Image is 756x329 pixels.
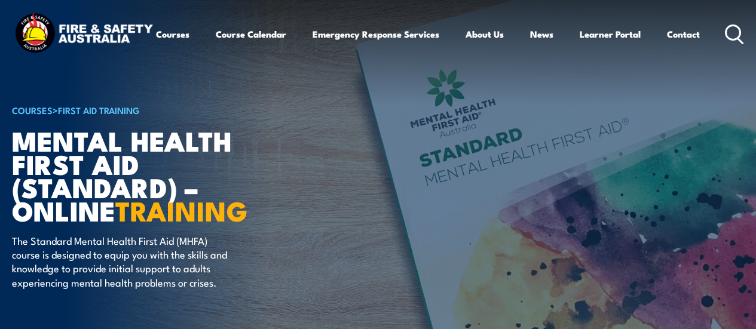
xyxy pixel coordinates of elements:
[115,189,248,230] strong: TRAINING
[466,20,504,48] a: About Us
[216,20,286,48] a: Course Calendar
[12,233,230,290] p: The Standard Mental Health First Aid (MHFA) course is designed to equip you with the skills and k...
[58,103,140,116] a: First Aid Training
[580,20,641,48] a: Learner Portal
[12,103,307,117] h6: >
[530,20,553,48] a: News
[12,128,307,222] h1: Mental Health First Aid (Standard) – Online
[667,20,700,48] a: Contact
[156,20,189,48] a: Courses
[313,20,439,48] a: Emergency Response Services
[12,103,53,116] a: COURSES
